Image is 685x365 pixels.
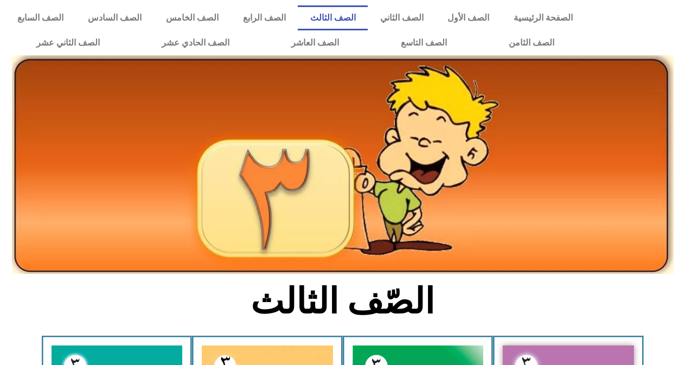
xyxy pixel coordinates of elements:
a: الصفحة الرئيسية [502,5,585,30]
a: الصف السابع [5,5,76,30]
a: الصف الثامن [478,30,585,55]
a: الصف التاسع [370,30,478,55]
a: الصف الثالث [298,5,368,30]
a: الصف الأول [436,5,502,30]
a: الصف العاشر [260,30,370,55]
h2: الصّف الثالث [163,280,522,323]
a: الصف الثاني عشر [5,30,131,55]
a: الصف الرابع [231,5,298,30]
a: الصف السادس [76,5,154,30]
a: الصف الخامس [154,5,231,30]
a: الصف الحادي عشر [131,30,260,55]
a: الصف الثاني [368,5,436,30]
